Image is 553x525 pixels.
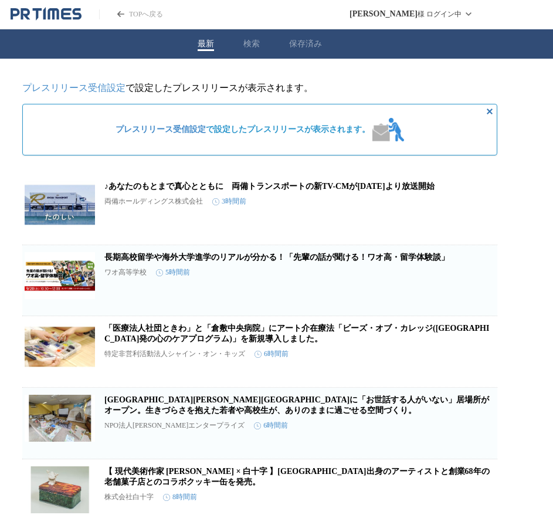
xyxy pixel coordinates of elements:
[25,323,95,370] img: 「医療法人社団ときわ」と「倉敷中央病院」にアート介在療法「ビーズ・オブ・カレッジ(アメリカ発の心のケアプログラム)」を新規導入しました。
[104,324,489,343] a: 「医療法人社団ときわ」と「倉敷中央病院」にアート介在療法「ビーズ・オブ・カレッジ([GEOGRAPHIC_DATA]発の心のケアプログラム)」を新規導入しました。
[99,9,163,19] a: PR TIMESのトップページはこちら
[104,492,154,502] p: 株式会社白十字
[212,197,246,206] time: 3時間前
[25,252,95,299] img: 長期高校留学や海外大学進学のリアルが分かる！「先輩の話が聞ける！ワオ高・留学体験談」
[156,267,190,277] time: 5時間前
[25,395,95,442] img: 岡山県美作市に「お世話する人がいない」居場所がオープン。生きづらさを抱えた若者や高校生が、ありのままに過ごせる空間づくり。
[104,349,245,359] p: 特定非営利活動法人シャイン・オン・キッズ
[350,9,418,19] span: [PERSON_NAME]
[198,39,214,49] button: 最新
[104,267,147,277] p: ワオ高等学校
[104,395,489,415] a: [GEOGRAPHIC_DATA][PERSON_NAME][GEOGRAPHIC_DATA]に「お世話する人がいない」居場所がオープン。生きづらさを抱えた若者や高校生が、ありのままに過ごせる空...
[104,197,203,206] p: 両備ホールディングス株式会社
[25,181,95,228] img: ♪あなたのもとまで真心とともに 両備トランスポートの新TV-CMが9/15（月）より放送開始
[163,492,197,502] time: 8時間前
[22,83,125,93] a: プレスリリース受信設定
[254,421,288,431] time: 6時間前
[11,7,82,21] a: PR TIMESのトップページはこちら
[104,253,449,262] a: 長期高校留学や海外大学進学のリアルが分かる！「先輩の話が聞ける！ワオ高・留学体験談」
[255,349,289,359] time: 6時間前
[25,466,95,513] img: 【 現代美術作家 平子 雄一 × 白十字 】岡山県出身のアーティストと創業68年の老舗菓子店とのコラボクッキー缶を発売。
[116,124,370,135] span: で設定したプレスリリースが表示されます。
[104,421,245,431] p: NPO法人[PERSON_NAME]エンタープライズ
[104,182,435,191] a: ♪あなたのもとまで真心とともに 両備トランスポートの新TV-CMが[DATE]より放送開始
[289,39,322,49] button: 保存済み
[116,125,206,134] a: プレスリリース受信設定
[243,39,260,49] button: 検索
[104,467,490,486] a: 【 現代美術作家 [PERSON_NAME] × 白十字 】[GEOGRAPHIC_DATA]出身のアーティストと創業68年の老舗菓子店とのコラボクッキー缶を発売。
[22,82,497,94] p: で設定したプレスリリースが表示されます。
[483,104,497,118] button: 非表示にする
